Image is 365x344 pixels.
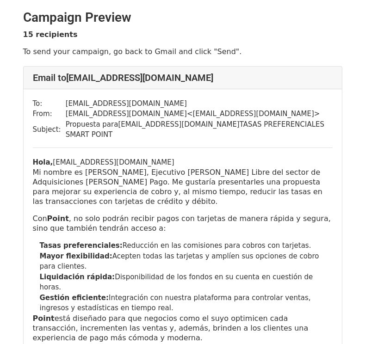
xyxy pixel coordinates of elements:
p: está diseñado para que negocios como el suyo optimicen cada transacción, incrementen las ventas y... [33,313,333,343]
td: [EMAIL_ADDRESS][DOMAIN_NAME] < [EMAIL_ADDRESS][DOMAIN_NAME] > [66,109,333,119]
h4: Email to [EMAIL_ADDRESS][DOMAIN_NAME] [33,72,333,83]
p: To send your campaign, go back to Gmail and click "Send". [23,47,342,56]
strong: Point [47,214,69,223]
td: Subject: [33,119,66,140]
li: Reducción en las comisiones para cobros con tarjetas. [40,240,333,251]
strong: Gestión eficiente: [40,294,109,302]
p: Con , no solo podrán recibir pagos con tarjetas de manera rápida y segura, sino que también tendr... [33,214,333,233]
li: Integración con nuestra plataforma para controlar ventas, ingresos y estadísticas en tiempo real. [40,293,333,313]
td: [EMAIL_ADDRESS][DOMAIN_NAME] [66,98,333,109]
strong: Tasas preferenciales: [40,241,123,250]
td: Propuesta para [EMAIL_ADDRESS][DOMAIN_NAME] TASAS PREFERENCIALES SMART POINT [66,119,333,140]
strong: Liquidación rápida: [40,273,115,281]
li: Disponibilidad de los fondos en su cuenta en cuestión de horas. [40,272,333,293]
strong: Mayor flexibilidad: [40,252,112,260]
strong: Point [33,314,55,323]
td: From: [33,109,66,119]
td: To: [33,98,66,109]
h2: Campaign Preview [23,10,342,25]
strong: Hola, [33,158,53,166]
strong: 15 recipients [23,30,78,39]
p: Mi nombre es [PERSON_NAME], Ejecutivo [PERSON_NAME] Libre del sector de Adquisiciones [PERSON_NAM... [33,167,333,206]
div: [EMAIL_ADDRESS][DOMAIN_NAME] [33,157,333,168]
li: Acepten todas las tarjetas y amplíen sus opciones de cobro para clientes. [40,251,333,272]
